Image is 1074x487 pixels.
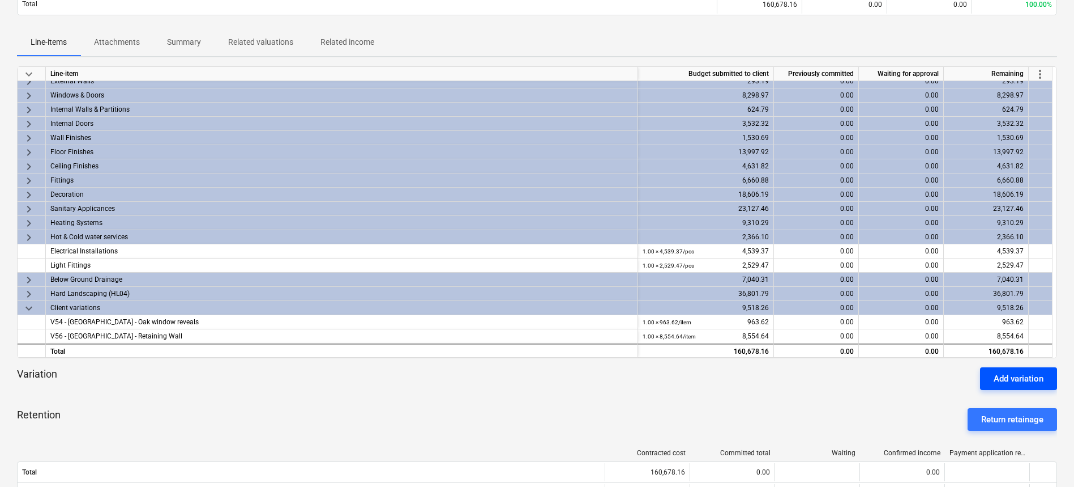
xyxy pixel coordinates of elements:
[944,315,1029,329] div: 963.62
[638,131,774,145] div: 1,530.69
[774,230,859,244] div: 0.00
[859,202,944,216] div: 0.00
[859,67,944,81] div: Waiting for approval
[22,160,36,173] span: keyboard_arrow_right
[46,344,638,358] div: Total
[774,145,859,159] div: 0.00
[859,315,944,329] div: 0.00
[980,367,1057,390] button: Add variation
[774,216,859,230] div: 0.00
[859,244,944,259] div: 0.00
[638,230,774,244] div: 2,366.10
[638,216,774,230] div: 9,310.29
[638,159,774,173] div: 4,631.82
[944,344,1029,358] div: 160,678.16
[944,301,1029,315] div: 9,518.26
[50,287,633,300] div: Hard Landscaping (HL04)
[22,89,36,103] span: keyboard_arrow_right
[22,202,36,216] span: keyboard_arrow_right
[50,103,633,116] div: Internal Walls & Partitions
[50,88,633,102] div: Windows & Doors
[50,301,633,315] div: Client variations
[944,244,1029,259] div: 4,539.37
[46,67,638,81] div: Line-item
[50,188,633,201] div: Decoration
[774,159,859,173] div: 0.00
[638,145,774,159] div: 13,997.92
[22,217,36,230] span: keyboard_arrow_right
[953,1,967,9] span: 0.00
[859,145,944,159] div: 0.00
[859,131,944,145] div: 0.00
[774,117,859,131] div: 0.00
[774,287,859,301] div: 0.00
[774,202,859,216] div: 0.00
[774,67,859,81] div: Previously committed
[994,371,1043,386] div: Add variation
[22,117,36,131] span: keyboard_arrow_right
[643,262,694,269] small: 1.00 × 2,529.47 / pcs
[859,74,944,88] div: 0.00
[944,173,1029,188] div: 6,660.88
[944,216,1029,230] div: 9,310.29
[22,273,36,287] span: keyboard_arrow_right
[610,449,686,457] div: Contracted cost
[944,202,1029,216] div: 23,127.46
[638,344,774,358] div: 160,678.16
[638,301,774,315] div: 9,518.26
[638,188,774,202] div: 18,606.19
[643,248,694,255] small: 1.00 × 4,539.37 / pcs
[859,88,944,103] div: 0.00
[774,273,859,287] div: 0.00
[780,449,855,457] div: Waiting
[50,74,633,88] div: External Walls
[50,315,633,329] div: V54 - North Barn - Oak window reveals
[638,287,774,301] div: 36,801.79
[774,74,859,88] div: 0.00
[859,301,944,315] div: 0.00
[638,202,774,216] div: 23,127.46
[944,159,1029,173] div: 4,631.82
[1033,67,1047,81] span: more_vert
[22,231,36,244] span: keyboard_arrow_right
[643,333,696,340] small: 1.00 × 8,554.64 / item
[859,344,944,358] div: 0.00
[774,88,859,103] div: 0.00
[949,449,1025,457] div: Payment application remaining
[1025,1,1052,9] span: 100.00%
[50,259,633,272] div: Light Fittings
[774,329,859,344] div: 0.00
[643,319,691,325] small: 1.00 × 963.62 / item
[944,131,1029,145] div: 1,530.69
[50,216,633,230] div: Heating Systems
[22,302,36,315] span: keyboard_arrow_down
[228,36,293,48] p: Related valuations
[638,173,774,188] div: 6,660.88
[50,273,633,286] div: Below Ground Drainage
[22,67,36,81] span: keyboard_arrow_down
[638,67,774,81] div: Budget submitted to client
[859,103,944,117] div: 0.00
[774,244,859,259] div: 0.00
[638,117,774,131] div: 3,532.32
[859,173,944,188] div: 0.00
[638,88,774,103] div: 8,298.97
[17,408,61,431] p: Retention
[859,287,944,301] div: 0.00
[690,463,775,481] div: 0.00
[944,259,1029,273] div: 2,529.47
[774,259,859,273] div: 0.00
[94,36,140,48] p: Attachments
[643,315,769,329] div: 963.62
[944,103,1029,117] div: 624.79
[944,117,1029,131] div: 3,532.32
[944,145,1029,159] div: 13,997.92
[944,88,1029,103] div: 8,298.97
[968,408,1057,431] button: Return retainage
[774,188,859,202] div: 0.00
[859,230,944,244] div: 0.00
[22,75,36,88] span: keyboard_arrow_right
[50,244,633,258] div: Electrical Installations
[859,188,944,202] div: 0.00
[22,287,36,301] span: keyboard_arrow_right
